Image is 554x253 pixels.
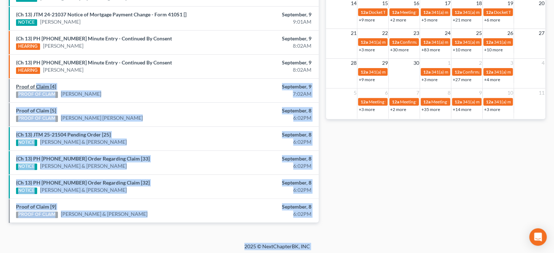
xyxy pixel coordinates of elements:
[16,35,172,41] a: (Ch 13) PH [PHONE_NUMBER] Minute Entry - Continued By Consent
[390,17,406,23] a: +2 more
[360,9,368,15] span: 12a
[218,138,311,146] div: 6:02PM
[484,77,500,82] a: +4 more
[400,39,482,45] span: Confirmation hearing for [PERSON_NAME]
[529,228,547,246] div: Open Intercom Messenger
[452,17,471,23] a: +21 more
[484,47,502,52] a: +10 more
[360,99,368,104] span: 12a
[358,77,374,82] a: +9 more
[368,69,439,75] span: 341(a) meeting for [PERSON_NAME]
[431,9,501,15] span: 341(a) meeting for [PERSON_NAME]
[384,88,388,97] span: 6
[218,203,311,210] div: September, 8
[368,99,425,104] span: Meeting for [PERSON_NAME]
[447,88,451,97] span: 8
[538,29,545,37] span: 27
[218,162,311,170] div: 6:02PM
[360,39,368,45] span: 12a
[478,88,482,97] span: 9
[360,69,368,75] span: 12a
[218,59,311,66] div: September, 9
[423,99,430,104] span: 12a
[431,99,488,104] span: Meeting for [PERSON_NAME]
[454,99,461,104] span: 12a
[412,29,420,37] span: 23
[421,77,437,82] a: +3 more
[506,88,514,97] span: 10
[452,47,471,52] a: +10 more
[61,114,143,122] a: [PERSON_NAME] [PERSON_NAME]
[218,42,311,50] div: 8:02AM
[61,90,101,98] a: [PERSON_NAME]
[452,107,471,112] a: +14 more
[16,179,150,186] a: (Ch 13) PH [PHONE_NUMBER] Order Regarding Claim [32]
[390,47,408,52] a: +30 more
[381,29,388,37] span: 22
[43,42,83,50] a: [PERSON_NAME]
[218,35,311,42] div: September, 9
[43,66,83,74] a: [PERSON_NAME]
[454,69,461,75] span: 12a
[423,69,430,75] span: 12a
[40,18,80,25] a: [PERSON_NAME]
[16,115,58,122] div: PROOF OF CLAIM
[16,212,58,218] div: PROOF OF CLAIM
[16,139,37,146] div: NOTICE
[509,59,514,67] span: 3
[16,11,186,17] a: (Ch 13) JTM 24-21037 Notice of Mortgage Payment Change - Form 410S1 []
[350,29,357,37] span: 21
[392,9,399,15] span: 12a
[541,59,545,67] span: 4
[447,59,451,67] span: 1
[350,59,357,67] span: 28
[40,162,127,170] a: [PERSON_NAME] & [PERSON_NAME]
[486,69,493,75] span: 12a
[358,17,374,23] a: +9 more
[16,43,40,50] div: HEARING
[421,47,440,52] a: +83 more
[486,99,493,104] span: 12a
[475,29,482,37] span: 25
[368,39,439,45] span: 341(a) meeting for [PERSON_NAME]
[486,39,493,45] span: 12a
[400,99,457,104] span: Meeting for [PERSON_NAME]
[16,19,37,26] div: NOTICE
[358,47,374,52] a: +3 more
[412,59,420,67] span: 30
[218,66,311,74] div: 8:02AM
[218,107,311,114] div: September, 8
[462,9,533,15] span: 341(a) meeting for [PERSON_NAME]
[506,29,514,37] span: 26
[423,9,430,15] span: 12a
[218,155,311,162] div: September, 8
[368,9,433,15] span: Docket Text: for [PERSON_NAME]
[16,83,56,90] a: Proof of Claim [4]
[218,131,311,138] div: September, 8
[16,67,40,74] div: HEARING
[16,59,172,66] a: (Ch 13) PH [PHONE_NUMBER] Minute Entry - Continued By Consent
[353,88,357,97] span: 5
[454,9,461,15] span: 12a
[218,114,311,122] div: 6:02PM
[390,107,406,112] a: +2 more
[484,107,500,112] a: +3 more
[421,107,440,112] a: +35 more
[358,107,374,112] a: +3 more
[462,39,533,45] span: 341(a) meeting for [PERSON_NAME]
[16,107,56,114] a: Proof of Claim [5]
[16,163,37,170] div: NOTICE
[423,39,430,45] span: 12a
[218,186,311,194] div: 6:02PM
[421,17,437,23] a: +5 more
[484,17,500,23] a: +6 more
[61,210,148,218] a: [PERSON_NAME] & [PERSON_NAME]
[218,83,311,90] div: September, 9
[478,59,482,67] span: 2
[218,11,311,18] div: September, 9
[452,77,471,82] a: +27 more
[462,69,545,75] span: Confirmation hearing for [PERSON_NAME]
[392,99,399,104] span: 12a
[16,155,150,162] a: (Ch 13) PH [PHONE_NUMBER] Order Regarding Claim [33]
[40,138,127,146] a: [PERSON_NAME] & [PERSON_NAME]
